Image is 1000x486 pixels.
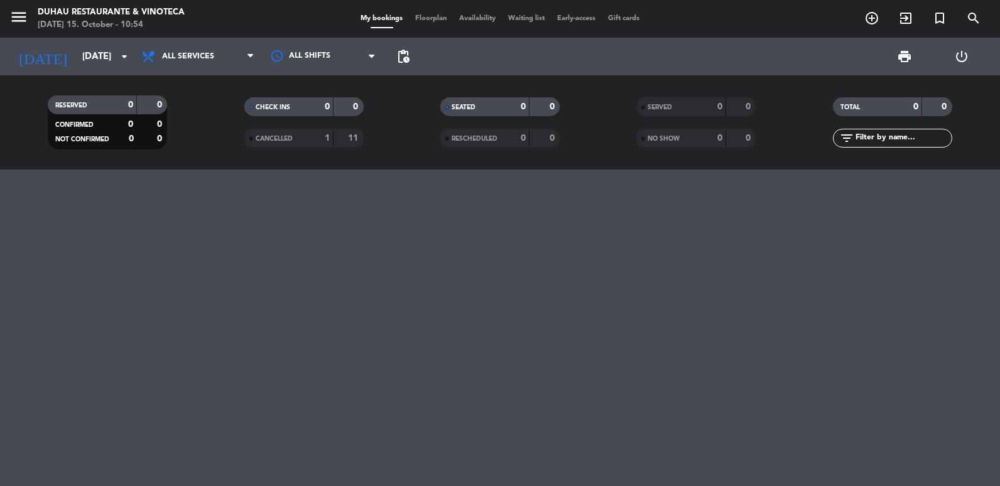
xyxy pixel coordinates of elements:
strong: 0 [746,134,753,143]
i: arrow_drop_down [117,49,132,64]
strong: 11 [348,134,361,143]
strong: 0 [157,134,165,143]
strong: 0 [942,102,949,111]
i: add_circle_outline [864,11,879,26]
span: TOTAL [840,104,860,111]
strong: 0 [157,120,165,129]
span: All services [162,52,214,61]
i: turned_in_not [932,11,947,26]
span: NO SHOW [648,136,680,142]
div: Duhau Restaurante & Vinoteca [38,6,185,19]
span: Waiting list [502,15,551,22]
span: RESCHEDULED [452,136,497,142]
i: menu [9,8,28,26]
div: [DATE] 15. October - 10:54 [38,19,185,31]
span: NOT CONFIRMED [55,136,109,143]
span: print [897,49,912,64]
strong: 0 [717,102,722,111]
span: Availability [453,15,502,22]
strong: 0 [325,102,330,111]
span: SEATED [452,104,476,111]
div: LOG OUT [933,38,991,75]
strong: 0 [746,102,753,111]
span: RESERVED [55,102,87,109]
strong: 0 [550,134,557,143]
span: My bookings [354,15,409,22]
strong: 0 [129,134,134,143]
strong: 0 [128,120,133,129]
i: exit_to_app [898,11,913,26]
strong: 0 [521,134,526,143]
i: search [966,11,981,26]
strong: 0 [521,102,526,111]
span: CONFIRMED [55,122,94,128]
span: Floorplan [409,15,453,22]
span: Early-access [551,15,602,22]
span: pending_actions [396,49,411,64]
span: CHECK INS [256,104,290,111]
span: CANCELLED [256,136,293,142]
strong: 0 [157,100,165,109]
i: power_settings_new [954,49,969,64]
i: [DATE] [9,43,76,70]
strong: 0 [717,134,722,143]
strong: 0 [913,102,918,111]
strong: 0 [128,100,133,109]
span: Gift cards [602,15,646,22]
button: menu [9,8,28,31]
strong: 0 [353,102,361,111]
strong: 1 [325,134,330,143]
span: SERVED [648,104,672,111]
input: Filter by name... [854,131,952,145]
strong: 0 [550,102,557,111]
i: filter_list [839,131,854,146]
